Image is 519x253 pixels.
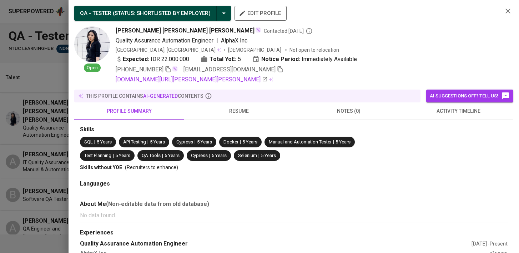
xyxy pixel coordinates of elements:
img: magic_wand.svg [255,27,261,33]
span: profile summary [79,107,180,116]
span: Test Planning [84,153,111,158]
span: | [216,36,218,45]
img: 41e58975283a6a24b136cbec05c21abf.jpg [74,26,110,62]
a: [DOMAIN_NAME][URL][PERSON_NAME][PERSON_NAME] [116,75,268,84]
span: AI-generated [143,93,178,99]
span: activity timeline [408,107,509,116]
span: 5 Years [212,153,227,158]
div: Experiences [80,229,508,237]
span: | [240,139,241,146]
span: 5 Years [197,139,212,145]
span: [PHONE_NUMBER] [116,66,163,73]
span: QA Tools [142,153,161,158]
span: API Testing [123,139,146,145]
button: QA - TESTER (STATUS: Shortlisted by Employer) [74,6,231,21]
span: | [147,139,148,146]
span: [DEMOGRAPHIC_DATA] [228,46,282,54]
span: | [113,152,114,159]
span: Cypress [191,153,208,158]
span: | [162,152,163,159]
div: Immediately Available [252,55,357,64]
span: ( STATUS : Shortlisted by Employer ) [113,10,211,16]
span: (Recruiters to enhance) [125,165,178,170]
span: | [195,139,196,146]
span: 5 Years [97,139,112,145]
div: IDR 22.000.000 [116,55,189,64]
span: | [258,152,259,159]
div: Quality Assurance Automation Engineer [80,240,472,248]
div: Skills [80,126,508,134]
span: 5 Years [336,139,351,145]
button: edit profile [235,6,287,21]
span: resume [188,107,290,116]
span: 5 Years [150,139,165,145]
span: Open [84,65,101,71]
span: Contacted [DATE] [264,27,313,35]
span: [PERSON_NAME] [PERSON_NAME] [PERSON_NAME] [116,26,255,35]
span: SQL [84,139,93,145]
span: AlphaX Inc [221,37,247,44]
p: Not open to relocation [289,46,339,54]
span: 5 Years [115,153,130,158]
span: Skills without YOE [80,165,122,170]
div: Languages [80,180,508,188]
span: 5 Years [165,153,180,158]
span: Cypress [176,139,193,145]
span: Selenium [238,153,257,158]
span: [EMAIL_ADDRESS][DOMAIN_NAME] [183,66,276,73]
span: 5 Years [242,139,257,145]
span: | [94,139,95,146]
img: magic_wand.svg [172,66,178,72]
span: Quality Assurance Automation Engineer [116,37,213,44]
span: QA - TESTER [80,10,111,16]
b: Notice Period: [261,55,300,64]
span: Manual and Automation Tester [269,139,332,145]
b: (Non-editable data from old database) [106,201,209,207]
svg: By Batam recruiter [306,27,313,35]
p: this profile contains contents [86,92,203,100]
div: [DATE] - Present [472,240,508,247]
span: 5 [238,55,241,64]
span: AI suggestions off? Tell us! [430,92,510,100]
button: AI suggestions off? Tell us! [426,90,513,102]
span: 5 Years [261,153,276,158]
span: Docker [223,139,238,145]
span: notes (0) [298,107,399,116]
b: Total YoE: [210,55,236,64]
a: edit profile [235,10,287,16]
span: edit profile [240,9,281,18]
span: | [209,152,210,159]
div: About Me [80,200,508,208]
p: No data found. [80,211,508,220]
b: Expected: [123,55,149,64]
div: [GEOGRAPHIC_DATA], [GEOGRAPHIC_DATA] [116,46,221,54]
span: | [333,139,334,146]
